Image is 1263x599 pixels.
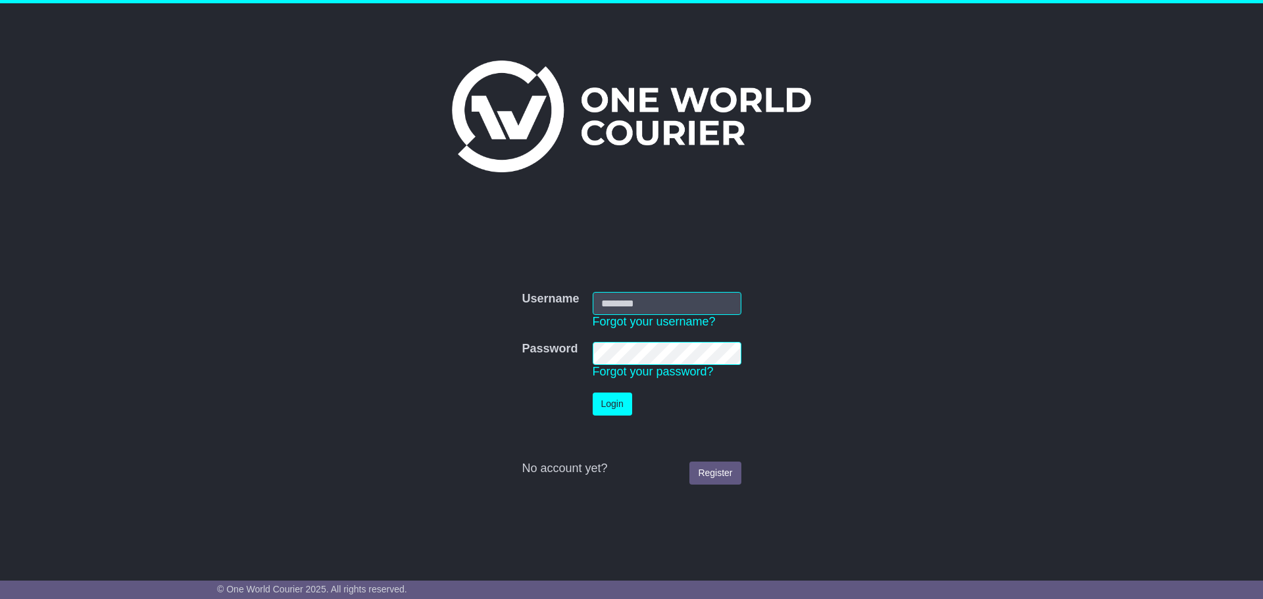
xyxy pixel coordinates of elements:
div: No account yet? [522,462,741,476]
a: Register [689,462,741,485]
a: Forgot your password? [593,365,714,378]
a: Forgot your username? [593,315,716,328]
span: © One World Courier 2025. All rights reserved. [217,584,407,594]
label: Username [522,292,579,306]
img: One World [452,60,811,172]
label: Password [522,342,578,356]
button: Login [593,393,632,416]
